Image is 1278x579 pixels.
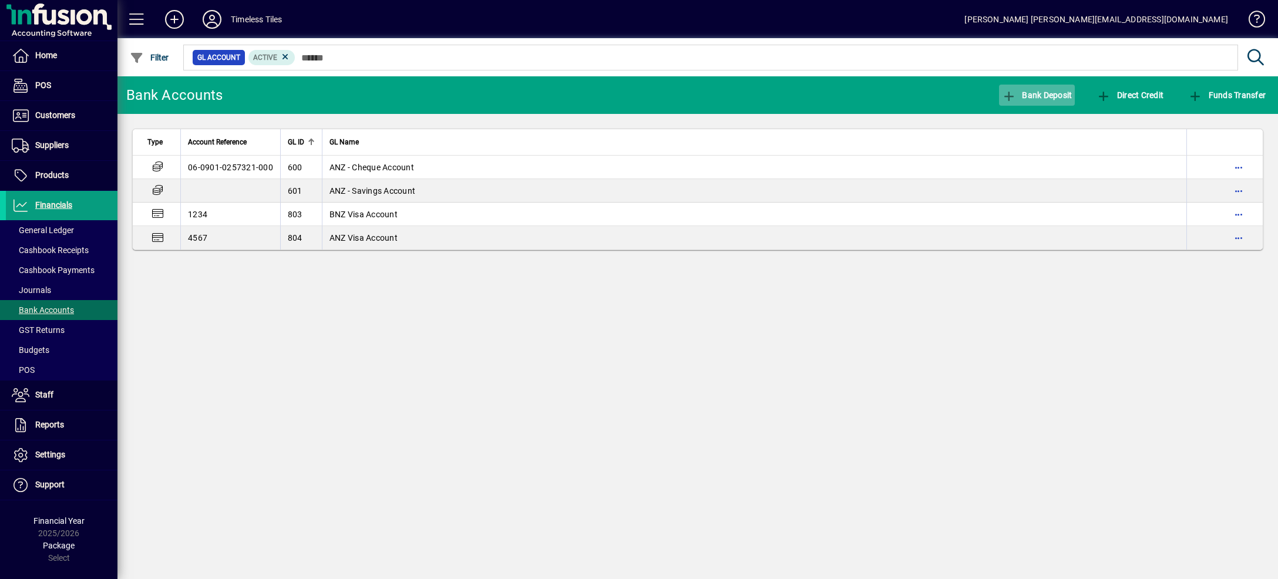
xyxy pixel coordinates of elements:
[1229,228,1248,247] button: More options
[35,170,69,180] span: Products
[253,53,277,62] span: Active
[193,9,231,30] button: Profile
[6,340,117,360] a: Budgets
[999,85,1075,106] button: Bank Deposit
[288,233,302,243] span: 804
[12,265,95,275] span: Cashbook Payments
[6,41,117,70] a: Home
[35,200,72,210] span: Financials
[147,136,173,149] div: Type
[1002,90,1072,100] span: Bank Deposit
[12,245,89,255] span: Cashbook Receipts
[6,161,117,190] a: Products
[12,345,49,355] span: Budgets
[6,381,117,410] a: Staff
[1188,90,1266,100] span: Funds Transfer
[6,101,117,130] a: Customers
[180,203,280,226] td: 1234
[329,186,415,196] span: ANZ - Savings Account
[147,136,163,149] span: Type
[6,300,117,320] a: Bank Accounts
[12,325,65,335] span: GST Returns
[188,136,247,149] span: Account Reference
[6,260,117,280] a: Cashbook Payments
[1229,181,1248,200] button: More options
[35,480,65,489] span: Support
[126,86,223,105] div: Bank Accounts
[6,360,117,380] a: POS
[6,220,117,240] a: General Ledger
[12,285,51,295] span: Journals
[329,163,414,172] span: ANZ - Cheque Account
[1094,85,1166,106] button: Direct Credit
[127,47,172,68] button: Filter
[180,156,280,179] td: 06-0901-0257321-000
[288,163,302,172] span: 600
[12,365,35,375] span: POS
[6,131,117,160] a: Suppliers
[231,10,282,29] div: Timeless Tiles
[6,440,117,470] a: Settings
[43,541,75,550] span: Package
[6,320,117,340] a: GST Returns
[35,140,69,150] span: Suppliers
[329,136,359,149] span: GL Name
[1240,2,1263,41] a: Knowledge Base
[288,210,302,219] span: 803
[35,390,53,399] span: Staff
[288,136,304,149] span: GL ID
[964,10,1228,29] div: [PERSON_NAME] [PERSON_NAME][EMAIL_ADDRESS][DOMAIN_NAME]
[130,53,169,62] span: Filter
[1097,90,1163,100] span: Direct Credit
[248,50,295,65] mat-chip: Activation Status: Active
[12,305,74,315] span: Bank Accounts
[12,225,74,235] span: General Ledger
[35,80,51,90] span: POS
[329,136,1179,149] div: GL Name
[35,450,65,459] span: Settings
[180,226,280,250] td: 4567
[35,51,57,60] span: Home
[35,420,64,429] span: Reports
[6,240,117,260] a: Cashbook Receipts
[288,186,302,196] span: 601
[1185,85,1269,106] button: Funds Transfer
[6,71,117,100] a: POS
[35,110,75,120] span: Customers
[33,516,85,526] span: Financial Year
[329,233,398,243] span: ANZ Visa Account
[197,52,240,63] span: GL Account
[6,280,117,300] a: Journals
[156,9,193,30] button: Add
[1229,205,1248,224] button: More options
[329,210,398,219] span: BNZ Visa Account
[288,136,315,149] div: GL ID
[1229,158,1248,177] button: More options
[6,470,117,500] a: Support
[6,410,117,440] a: Reports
